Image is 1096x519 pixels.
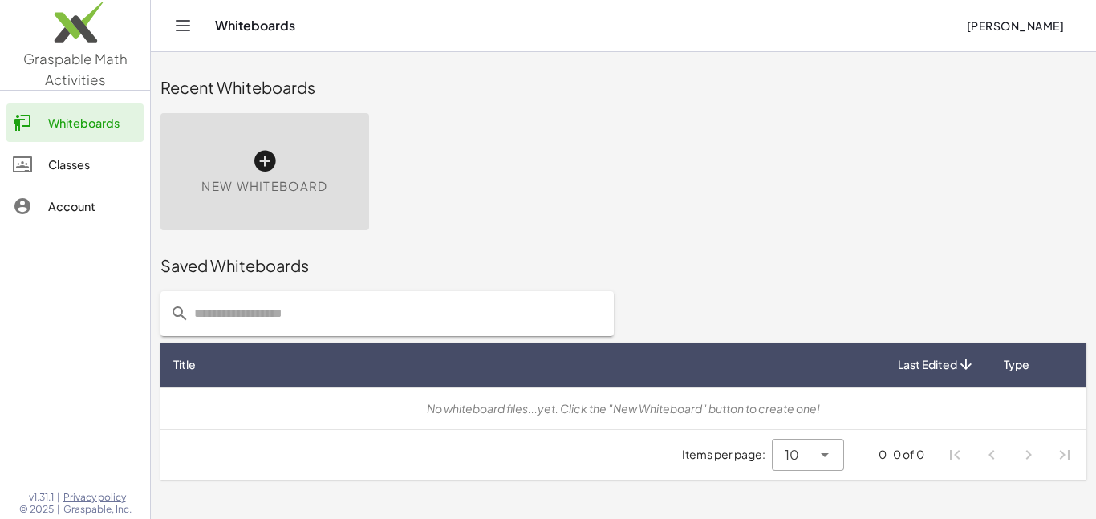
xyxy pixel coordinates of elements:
[898,356,957,373] span: Last Edited
[173,400,1074,417] div: No whiteboard files...yet. Click the "New Whiteboard" button to create one!
[201,177,327,196] span: New Whiteboard
[63,491,132,504] a: Privacy policy
[170,304,189,323] i: prepended action
[879,446,924,463] div: 0-0 of 0
[966,18,1064,33] span: [PERSON_NAME]
[6,103,144,142] a: Whiteboards
[48,155,137,174] div: Classes
[160,254,1086,277] div: Saved Whiteboards
[785,445,799,464] span: 10
[682,446,772,463] span: Items per page:
[170,13,196,39] button: Toggle navigation
[63,503,132,516] span: Graspable, Inc.
[19,503,54,516] span: © 2025
[29,491,54,504] span: v1.31.1
[160,76,1086,99] div: Recent Whiteboards
[57,491,60,504] span: |
[57,503,60,516] span: |
[48,197,137,216] div: Account
[173,356,196,373] span: Title
[953,11,1077,40] button: [PERSON_NAME]
[23,50,128,88] span: Graspable Math Activities
[6,145,144,184] a: Classes
[1004,356,1029,373] span: Type
[937,436,1083,473] nav: Pagination Navigation
[48,113,137,132] div: Whiteboards
[6,187,144,225] a: Account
